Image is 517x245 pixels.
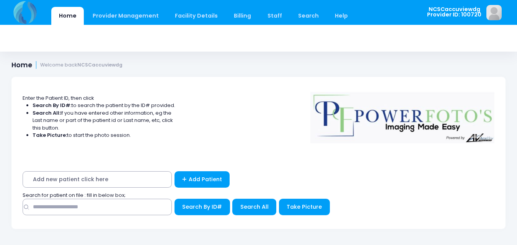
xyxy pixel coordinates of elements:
img: image [486,5,502,20]
span: Search All [240,203,269,211]
li: to start the photo session. [33,131,176,139]
span: Enter the Patient ID, then click [23,94,94,102]
span: Add new patient click here [23,171,172,188]
a: Home [51,7,84,25]
span: Search By ID# [182,203,222,211]
a: Billing [227,7,259,25]
a: Search [290,7,326,25]
strong: Take Picture: [33,131,67,139]
li: to search the patient by the ID# provided. [33,102,176,109]
a: Add Patient [175,171,230,188]
a: Help [328,7,356,25]
button: Search All [232,199,276,215]
span: Search for patient on file : fill in below box; [23,191,126,199]
span: NCSCaccuviewdg Provider ID: 100720 [427,6,481,18]
h1: Home [11,61,122,69]
img: Logo [307,87,498,143]
a: Provider Management [85,7,166,25]
strong: Search By ID#: [33,102,72,109]
a: Staff [260,7,289,25]
strong: NCSCaccuviewdg [77,62,122,68]
span: Take Picture [287,203,322,211]
button: Take Picture [279,199,330,215]
small: Welcome back [40,62,122,68]
button: Search By ID# [175,199,230,215]
li: If you have entered other information, eg the Last name or part of the patient id or Last name, e... [33,109,176,132]
strong: Search All: [33,109,60,117]
a: Facility Details [168,7,225,25]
